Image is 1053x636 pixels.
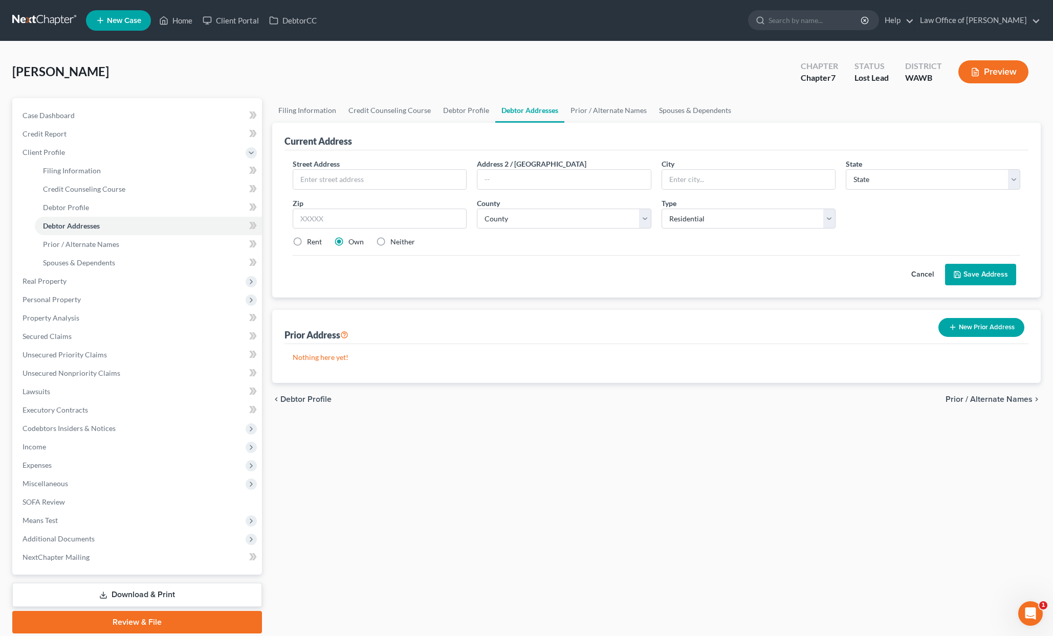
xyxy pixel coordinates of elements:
input: Enter street address [293,170,467,189]
a: Download & Print [12,583,262,607]
a: Executory Contracts [14,401,262,419]
button: Save Address [945,264,1016,285]
label: Rent [307,237,322,247]
a: DebtorCC [264,11,322,30]
span: Debtor Profile [43,203,89,212]
a: Debtor Profile [35,198,262,217]
span: Expenses [23,461,52,469]
div: WAWB [905,72,942,84]
input: Enter city... [662,170,836,189]
input: Search by name... [769,11,862,30]
div: District [905,60,942,72]
span: Income [23,442,46,451]
i: chevron_left [272,395,280,403]
a: Filing Information [272,98,342,123]
a: Debtor Addresses [495,98,564,123]
label: Own [348,237,364,247]
a: Home [154,11,198,30]
span: Codebtors Insiders & Notices [23,424,116,433]
span: Unsecured Priority Claims [23,350,107,359]
div: Current Address [284,135,352,147]
span: Personal Property [23,295,81,304]
span: Lawsuits [23,387,50,396]
a: Credit Report [14,125,262,143]
span: New Case [107,17,141,25]
button: New Prior Address [938,318,1024,337]
a: Unsecured Priority Claims [14,346,262,364]
a: SOFA Review [14,493,262,511]
input: XXXXX [293,209,467,229]
input: -- [477,170,651,189]
div: Lost Lead [854,72,889,84]
a: Lawsuits [14,382,262,401]
a: Property Analysis [14,309,262,327]
span: Client Profile [23,148,65,156]
label: Type [662,198,676,209]
span: Spouses & Dependents [43,258,115,267]
span: Credit Report [23,129,67,138]
a: Credit Counseling Course [35,180,262,198]
iframe: Intercom live chat [1018,601,1043,626]
span: Filing Information [43,166,101,175]
span: Additional Documents [23,534,95,543]
span: [PERSON_NAME] [12,64,109,79]
span: Secured Claims [23,332,72,340]
span: Property Analysis [23,313,79,322]
a: Prior / Alternate Names [35,235,262,254]
a: Spouses & Dependents [35,254,262,272]
span: Case Dashboard [23,111,75,120]
a: Secured Claims [14,327,262,346]
span: 1 [1039,601,1047,609]
a: Case Dashboard [14,106,262,125]
a: Unsecured Nonpriority Claims [14,364,262,382]
div: Chapter [801,60,838,72]
span: Unsecured Nonpriority Claims [23,369,120,377]
span: County [477,199,500,208]
i: chevron_right [1033,395,1041,403]
span: Prior / Alternate Names [43,240,119,248]
span: Debtor Addresses [43,221,100,230]
span: Executory Contracts [23,405,88,414]
button: Cancel [900,264,945,285]
div: Prior Address [284,329,348,341]
span: Street Address [293,160,340,168]
span: Zip [293,199,303,208]
a: Client Portal [198,11,264,30]
span: Real Property [23,277,67,285]
button: Preview [958,60,1028,83]
div: Chapter [801,72,838,84]
span: Credit Counseling Course [43,185,125,193]
div: Status [854,60,889,72]
span: Debtor Profile [280,395,332,403]
label: Address 2 / [GEOGRAPHIC_DATA] [477,158,586,169]
span: NextChapter Mailing [23,553,90,561]
a: Debtor Profile [437,98,495,123]
span: SOFA Review [23,497,65,506]
a: Prior / Alternate Names [564,98,653,123]
a: Help [880,11,914,30]
a: Review & File [12,611,262,633]
button: Prior / Alternate Names chevron_right [946,395,1041,403]
a: Law Office of [PERSON_NAME] [915,11,1040,30]
span: City [662,160,674,168]
a: Debtor Addresses [35,217,262,235]
a: NextChapter Mailing [14,548,262,566]
span: 7 [831,73,836,82]
a: Filing Information [35,162,262,180]
a: Credit Counseling Course [342,98,437,123]
p: Nothing here yet! [293,352,1021,362]
a: Spouses & Dependents [653,98,737,123]
span: Prior / Alternate Names [946,395,1033,403]
span: Miscellaneous [23,479,68,488]
button: chevron_left Debtor Profile [272,395,332,403]
span: State [846,160,862,168]
span: Means Test [23,516,58,525]
label: Neither [390,237,415,247]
